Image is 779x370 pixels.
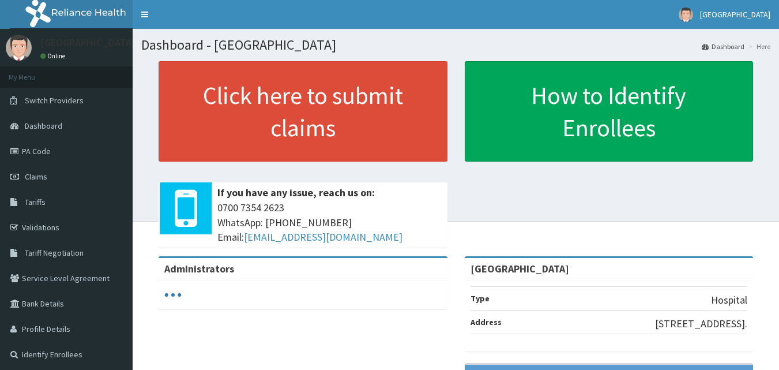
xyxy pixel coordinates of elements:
[25,171,47,182] span: Claims
[244,230,402,244] a: [EMAIL_ADDRESS][DOMAIN_NAME]
[655,316,747,331] p: [STREET_ADDRESS].
[40,38,136,48] p: [GEOGRAPHIC_DATA]
[25,197,46,207] span: Tariffs
[164,262,234,275] b: Administrators
[25,121,62,131] span: Dashboard
[471,293,490,304] b: Type
[40,52,68,60] a: Online
[25,95,84,106] span: Switch Providers
[746,42,770,51] li: Here
[702,42,744,51] a: Dashboard
[141,38,770,53] h1: Dashboard - [GEOGRAPHIC_DATA]
[6,35,32,61] img: User Image
[164,286,182,304] svg: audio-loading
[679,8,693,22] img: User Image
[471,262,569,275] strong: [GEOGRAPHIC_DATA]
[471,317,502,327] b: Address
[465,61,754,162] a: How to Identify Enrollees
[217,186,375,199] b: If you have any issue, reach us on:
[711,293,747,308] p: Hospital
[159,61,447,162] a: Click here to submit claims
[25,248,84,258] span: Tariff Negotiation
[700,9,770,20] span: [GEOGRAPHIC_DATA]
[217,200,442,245] span: 0700 7354 2623 WhatsApp: [PHONE_NUMBER] Email:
